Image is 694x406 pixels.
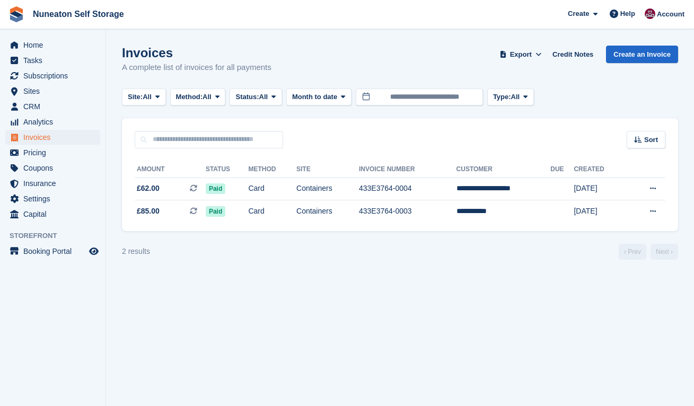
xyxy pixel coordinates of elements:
[23,38,87,52] span: Home
[5,68,100,83] a: menu
[606,46,678,63] a: Create an Invoice
[644,135,658,145] span: Sort
[620,8,635,19] span: Help
[137,183,160,194] span: £62.00
[203,92,212,102] span: All
[235,92,259,102] span: Status:
[510,49,532,60] span: Export
[359,161,456,178] th: Invoice Number
[645,8,655,19] img: Chris Palmer
[568,8,589,19] span: Create
[493,92,511,102] span: Type:
[10,231,106,241] span: Storefront
[550,161,574,178] th: Due
[5,114,100,129] a: menu
[5,38,100,52] a: menu
[511,92,520,102] span: All
[8,6,24,22] img: stora-icon-8386f47178a22dfd0bd8f6a31ec36ba5ce8667c1dd55bd0f319d3a0aa187defe.svg
[206,183,225,194] span: Paid
[206,206,225,217] span: Paid
[23,68,87,83] span: Subscriptions
[176,92,203,102] span: Method:
[296,178,359,200] td: Containers
[5,176,100,191] a: menu
[296,161,359,178] th: Site
[23,145,87,160] span: Pricing
[23,191,87,206] span: Settings
[292,92,337,102] span: Month to date
[23,53,87,68] span: Tasks
[574,161,627,178] th: Created
[23,114,87,129] span: Analytics
[23,176,87,191] span: Insurance
[5,207,100,222] a: menu
[456,161,551,178] th: Customer
[23,207,87,222] span: Capital
[651,244,678,260] a: Next
[248,178,296,200] td: Card
[574,178,627,200] td: [DATE]
[5,84,100,99] a: menu
[122,61,271,74] p: A complete list of invoices for all payments
[248,161,296,178] th: Method
[617,244,680,260] nav: Page
[5,191,100,206] a: menu
[5,145,100,160] a: menu
[5,161,100,175] a: menu
[128,92,143,102] span: Site:
[122,246,150,257] div: 2 results
[5,53,100,68] a: menu
[23,244,87,259] span: Booking Portal
[5,244,100,259] a: menu
[170,89,226,106] button: Method: All
[23,84,87,99] span: Sites
[135,161,206,178] th: Amount
[657,9,684,20] span: Account
[23,161,87,175] span: Coupons
[87,245,100,258] a: Preview store
[23,99,87,114] span: CRM
[5,99,100,114] a: menu
[487,89,534,106] button: Type: All
[230,89,282,106] button: Status: All
[259,92,268,102] span: All
[143,92,152,102] span: All
[548,46,598,63] a: Credit Notes
[296,200,359,223] td: Containers
[497,46,544,63] button: Export
[206,161,249,178] th: Status
[23,130,87,145] span: Invoices
[619,244,646,260] a: Previous
[286,89,352,106] button: Month to date
[29,5,128,23] a: Nuneaton Self Storage
[248,200,296,223] td: Card
[359,200,456,223] td: 433E3764-0003
[122,46,271,60] h1: Invoices
[137,206,160,217] span: £85.00
[5,130,100,145] a: menu
[359,178,456,200] td: 433E3764-0004
[122,89,166,106] button: Site: All
[574,200,627,223] td: [DATE]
